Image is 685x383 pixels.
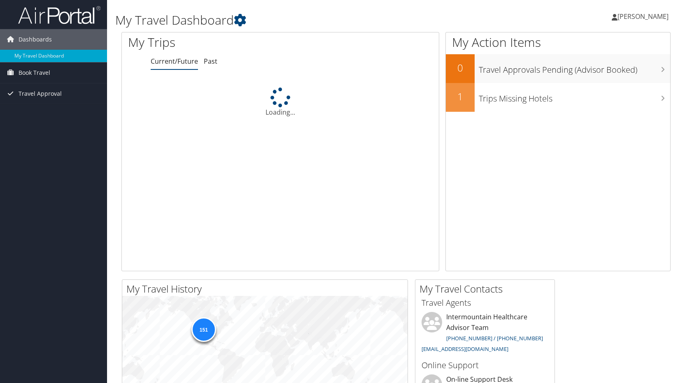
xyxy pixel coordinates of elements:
[479,89,670,104] h3: Trips Missing Hotels
[422,345,508,353] a: [EMAIL_ADDRESS][DOMAIN_NAME]
[612,4,677,29] a: [PERSON_NAME]
[128,34,301,51] h1: My Trips
[446,90,475,104] h2: 1
[19,29,52,50] span: Dashboards
[617,12,669,21] span: [PERSON_NAME]
[126,282,408,296] h2: My Travel History
[446,34,670,51] h1: My Action Items
[151,57,198,66] a: Current/Future
[446,335,543,342] a: [PHONE_NUMBER] / [PHONE_NUMBER]
[204,57,217,66] a: Past
[422,360,548,371] h3: Online Support
[446,54,670,83] a: 0Travel Approvals Pending (Advisor Booked)
[417,312,552,356] li: Intermountain Healthcare Advisor Team
[18,5,100,25] img: airportal-logo.png
[446,83,670,112] a: 1Trips Missing Hotels
[479,60,670,76] h3: Travel Approvals Pending (Advisor Booked)
[19,83,62,104] span: Travel Approval
[419,282,555,296] h2: My Travel Contacts
[122,88,439,117] div: Loading...
[422,297,548,309] h3: Travel Agents
[191,317,216,342] div: 151
[19,62,50,83] span: Book Travel
[115,12,489,29] h1: My Travel Dashboard
[446,61,475,75] h2: 0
